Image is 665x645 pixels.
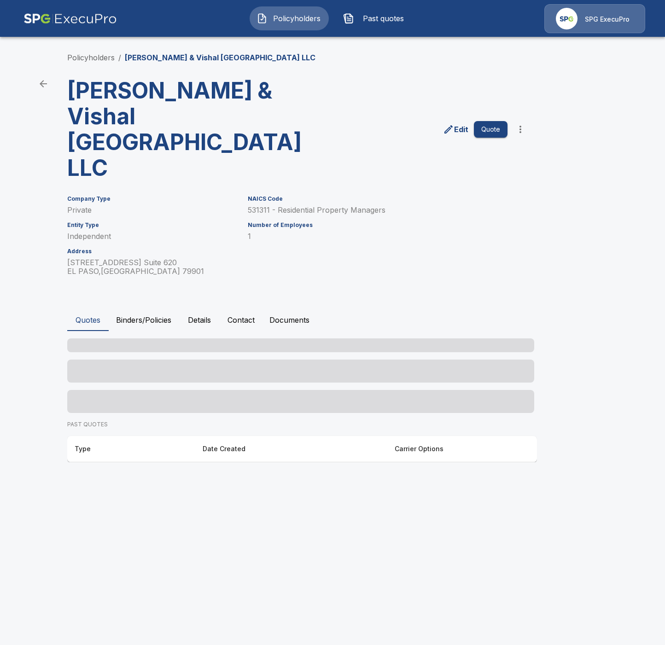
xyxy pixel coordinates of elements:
[336,6,415,30] button: Past quotes IconPast quotes
[248,206,507,215] p: 531311 - Residential Property Managers
[67,436,195,462] th: Type
[109,309,179,331] button: Binders/Policies
[544,4,645,33] a: Agency IconSPG ExecuPro
[454,124,468,135] p: Edit
[248,232,507,241] p: 1
[67,248,237,255] h6: Address
[67,53,115,62] a: Policyholders
[257,13,268,24] img: Policyholders Icon
[67,309,109,331] button: Quotes
[67,309,598,331] div: policyholder tabs
[343,13,354,24] img: Past quotes Icon
[271,13,322,24] span: Policyholders
[441,122,470,137] a: edit
[220,309,262,331] button: Contact
[67,436,537,462] table: responsive table
[67,206,237,215] p: Private
[387,436,537,462] th: Carrier Options
[34,75,52,93] a: back
[67,222,237,228] h6: Entity Type
[585,15,630,24] p: SPG ExecuPro
[474,121,507,138] button: Quote
[556,8,577,29] img: Agency Icon
[250,6,329,30] button: Policyholders IconPolicyholders
[67,420,537,429] p: PAST QUOTES
[125,52,315,63] p: [PERSON_NAME] & Vishal [GEOGRAPHIC_DATA] LLC
[195,436,387,462] th: Date Created
[262,309,317,331] button: Documents
[67,196,237,202] h6: Company Type
[67,52,315,63] nav: breadcrumb
[23,4,117,33] img: AA Logo
[358,13,408,24] span: Past quotes
[118,52,121,63] li: /
[248,196,507,202] h6: NAICS Code
[67,258,237,276] p: [STREET_ADDRESS] Suite 620 EL PASO , [GEOGRAPHIC_DATA] 79901
[511,120,530,139] button: more
[179,309,220,331] button: Details
[248,222,507,228] h6: Number of Employees
[67,78,295,181] h3: [PERSON_NAME] & Vishal [GEOGRAPHIC_DATA] LLC
[67,232,237,241] p: Independent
